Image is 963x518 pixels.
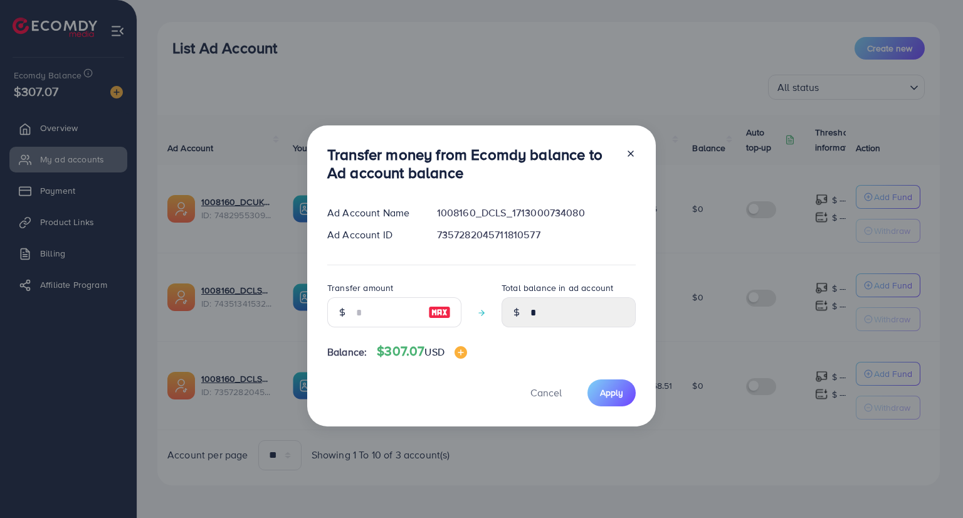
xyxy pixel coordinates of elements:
label: Transfer amount [327,282,393,294]
span: Cancel [530,386,562,399]
iframe: Chat [910,462,954,509]
span: USD [424,345,444,359]
label: Total balance in ad account [502,282,613,294]
h4: $307.07 [377,344,467,359]
h3: Transfer money from Ecomdy balance to Ad account balance [327,145,616,182]
span: Apply [600,386,623,399]
div: Ad Account Name [317,206,427,220]
span: Balance: [327,345,367,359]
button: Cancel [515,379,577,406]
img: image [428,305,451,320]
div: 7357282045711810577 [427,228,646,242]
button: Apply [587,379,636,406]
div: 1008160_DCLS_1713000734080 [427,206,646,220]
div: Ad Account ID [317,228,427,242]
img: image [455,346,467,359]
